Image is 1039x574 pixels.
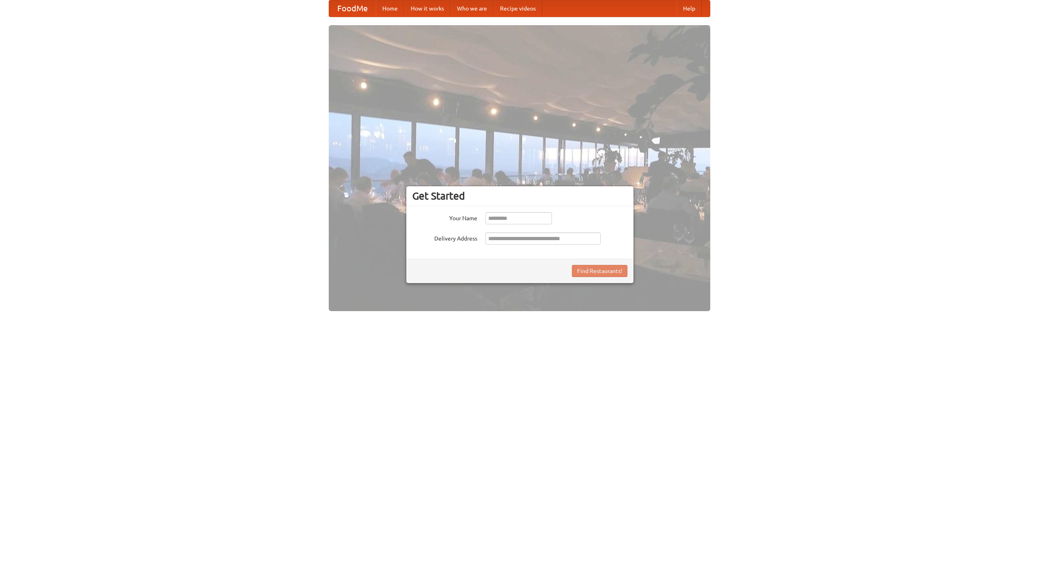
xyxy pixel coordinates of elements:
a: How it works [404,0,451,17]
label: Your Name [412,212,477,222]
a: Help [677,0,702,17]
h3: Get Started [412,190,627,202]
a: FoodMe [329,0,376,17]
button: Find Restaurants! [572,265,627,277]
a: Recipe videos [494,0,542,17]
a: Home [376,0,404,17]
label: Delivery Address [412,232,477,243]
a: Who we are [451,0,494,17]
